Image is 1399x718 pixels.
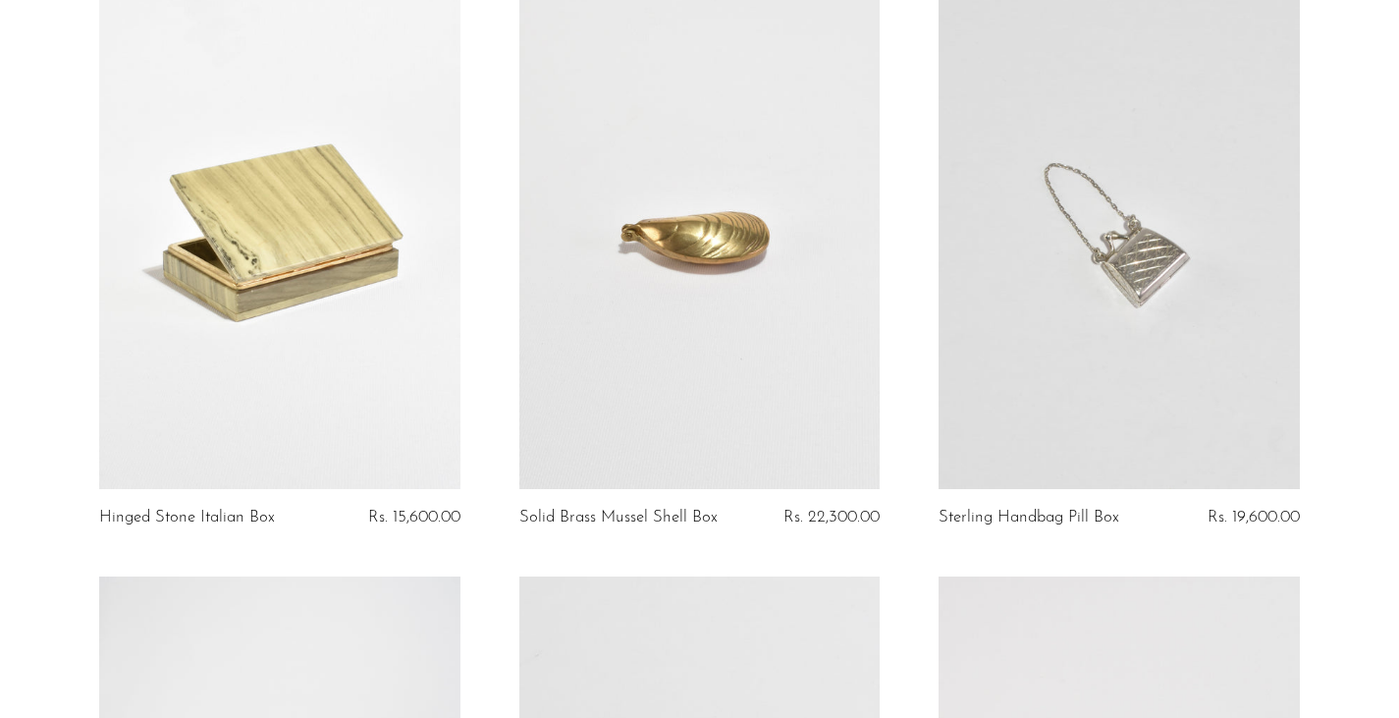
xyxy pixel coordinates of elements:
[519,509,718,526] a: Solid Brass Mussel Shell Box
[939,509,1119,526] a: Sterling Handbag Pill Box
[783,509,880,525] span: Rs. 22,300.00
[1208,509,1300,525] span: Rs. 19,600.00
[99,509,275,526] a: Hinged Stone Italian Box
[368,509,460,525] span: Rs. 15,600.00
